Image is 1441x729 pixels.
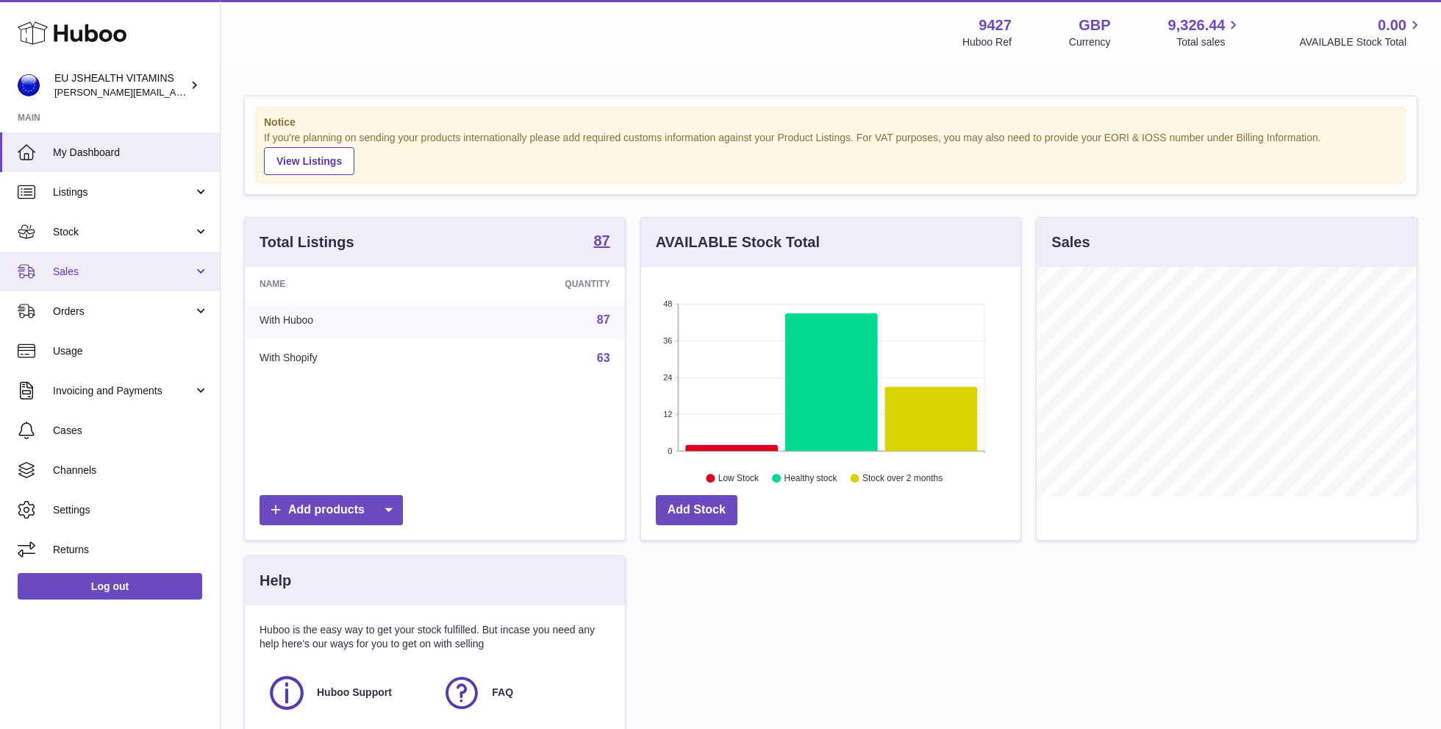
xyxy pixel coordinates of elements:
[593,233,609,248] strong: 87
[260,623,610,651] p: Huboo is the easy way to get your stock fulfilled. But incase you need any help here's our ways f...
[245,339,450,377] td: With Shopify
[53,225,193,239] span: Stock
[593,233,609,251] a: 87
[962,35,1012,49] div: Huboo Ref
[18,573,202,600] a: Log out
[53,344,209,358] span: Usage
[260,495,403,525] a: Add products
[53,503,209,517] span: Settings
[663,373,672,382] text: 24
[53,146,209,160] span: My Dashboard
[53,463,209,477] span: Channels
[54,71,187,99] div: EU JSHEALTH VITAMINS
[862,473,943,483] text: Stock over 2 months
[597,352,610,364] a: 63
[53,424,209,438] span: Cases
[1168,15,1242,49] a: 9,326.44 Total sales
[1168,15,1226,35] span: 9,326.44
[663,299,672,308] text: 48
[317,686,392,700] span: Huboo Support
[663,336,672,345] text: 36
[18,74,40,96] img: laura@jessicasepel.com
[260,232,354,252] h3: Total Listings
[264,131,1398,175] div: If you're planning on sending your products internationally please add required customs informati...
[53,384,193,398] span: Invoicing and Payments
[264,147,354,175] a: View Listings
[264,115,1398,129] strong: Notice
[668,447,672,455] text: 0
[442,673,602,713] a: FAQ
[492,686,513,700] span: FAQ
[53,305,193,319] span: Orders
[663,410,672,419] text: 12
[260,571,291,591] h3: Help
[1079,15,1110,35] strong: GBP
[1069,35,1111,49] div: Currency
[979,15,1012,35] strong: 9427
[656,495,737,525] a: Add Stock
[1176,35,1242,49] span: Total sales
[450,267,625,301] th: Quantity
[267,673,427,713] a: Huboo Support
[656,232,820,252] h3: AVAILABLE Stock Total
[1051,232,1090,252] h3: Sales
[245,267,450,301] th: Name
[1299,15,1423,49] a: 0.00 AVAILABLE Stock Total
[53,265,193,279] span: Sales
[1299,35,1423,49] span: AVAILABLE Stock Total
[784,473,837,483] text: Healthy stock
[53,185,193,199] span: Listings
[53,543,209,557] span: Returns
[245,301,450,339] td: With Huboo
[1378,15,1406,35] span: 0.00
[597,313,610,326] a: 87
[718,473,759,483] text: Low Stock
[54,86,295,98] span: [PERSON_NAME][EMAIL_ADDRESS][DOMAIN_NAME]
